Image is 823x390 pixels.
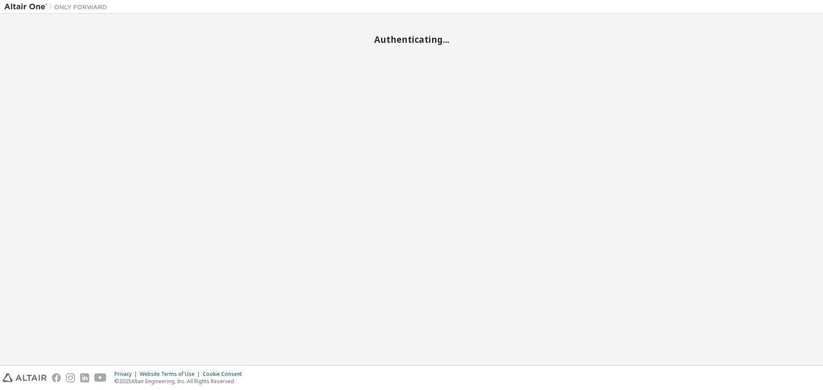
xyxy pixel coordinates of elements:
div: Website Terms of Use [140,371,203,378]
h2: Authenticating... [4,34,819,45]
img: facebook.svg [52,373,61,382]
img: instagram.svg [66,373,75,382]
p: © 2025 Altair Engineering, Inc. All Rights Reserved. [114,378,247,385]
img: Altair One [4,3,111,11]
div: Cookie Consent [203,371,247,378]
div: Privacy [114,371,140,378]
img: altair_logo.svg [3,373,47,382]
img: linkedin.svg [80,373,89,382]
img: youtube.svg [94,373,107,382]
